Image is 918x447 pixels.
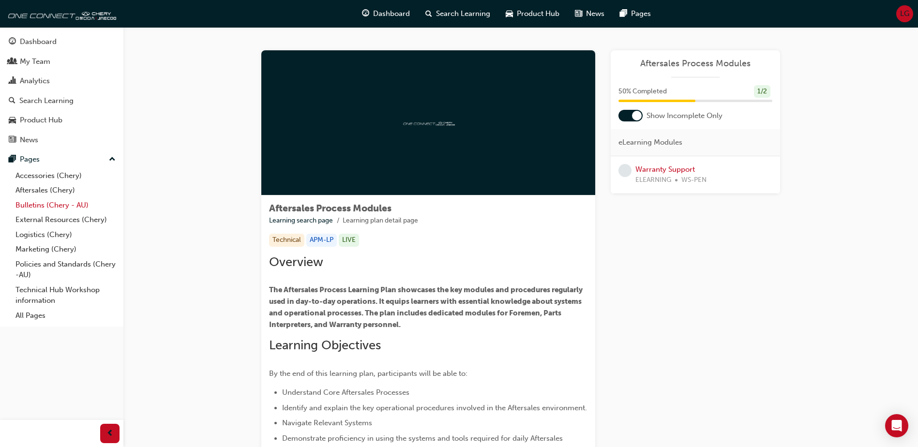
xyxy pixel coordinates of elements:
[20,134,38,146] div: News
[4,150,120,168] button: Pages
[12,283,120,308] a: Technical Hub Workshop information
[269,254,323,269] span: Overview
[12,242,120,257] a: Marketing (Chery)
[885,414,908,437] div: Open Intercom Messenger
[635,165,695,174] a: Warranty Support
[12,227,120,242] a: Logistics (Chery)
[106,428,114,440] span: prev-icon
[12,308,120,323] a: All Pages
[282,418,372,427] span: Navigate Relevant Systems
[567,4,612,24] a: news-iconNews
[269,369,467,378] span: By the end of this learning plan, participants will be able to:
[12,168,120,183] a: Accessories (Chery)
[19,95,74,106] div: Search Learning
[498,4,567,24] a: car-iconProduct Hub
[20,56,50,67] div: My Team
[20,115,62,126] div: Product Hub
[635,175,671,186] span: ELEARNING
[4,72,120,90] a: Analytics
[575,8,582,20] span: news-icon
[9,136,16,145] span: news-icon
[620,8,627,20] span: pages-icon
[631,8,651,19] span: Pages
[269,285,584,329] span: The Aftersales Process Learning Plan showcases the key modules and procedures regularly used in d...
[306,234,337,247] div: APM-LP
[4,33,120,51] a: Dashboard
[402,118,455,127] img: oneconnect
[618,164,632,177] span: learningRecordVerb_NONE-icon
[436,8,490,19] span: Search Learning
[900,8,909,19] span: LG
[9,97,15,105] span: search-icon
[9,77,16,86] span: chart-icon
[282,388,409,397] span: Understand Core Aftersales Processes
[339,234,359,247] div: LIVE
[618,86,667,97] span: 50 % Completed
[5,4,116,23] img: oneconnect
[681,175,707,186] span: WS-PEN
[9,116,16,125] span: car-icon
[4,53,120,71] a: My Team
[506,8,513,20] span: car-icon
[517,8,559,19] span: Product Hub
[9,58,16,66] span: people-icon
[12,183,120,198] a: Aftersales (Chery)
[9,38,16,46] span: guage-icon
[9,155,16,164] span: pages-icon
[269,203,391,214] span: Aftersales Process Modules
[343,215,418,226] li: Learning plan detail page
[109,153,116,166] span: up-icon
[4,92,120,110] a: Search Learning
[373,8,410,19] span: Dashboard
[269,234,304,247] div: Technical
[20,36,57,47] div: Dashboard
[354,4,418,24] a: guage-iconDashboard
[20,154,40,165] div: Pages
[612,4,659,24] a: pages-iconPages
[20,75,50,87] div: Analytics
[269,216,333,224] a: Learning search page
[586,8,604,19] span: News
[754,85,770,98] div: 1 / 2
[362,8,369,20] span: guage-icon
[896,5,913,22] button: LG
[4,31,120,150] button: DashboardMy TeamAnalyticsSearch LearningProduct HubNews
[269,338,381,353] span: Learning Objectives
[418,4,498,24] a: search-iconSearch Learning
[618,137,682,148] span: eLearning Modules
[12,212,120,227] a: External Resources (Chery)
[647,110,722,121] span: Show Incomplete Only
[282,403,587,412] span: Identify and explain the key operational procedures involved in the Aftersales environment.
[425,8,432,20] span: search-icon
[4,131,120,149] a: News
[12,257,120,283] a: Policies and Standards (Chery -AU)
[618,58,772,69] a: Aftersales Process Modules
[12,198,120,213] a: Bulletins (Chery - AU)
[4,111,120,129] a: Product Hub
